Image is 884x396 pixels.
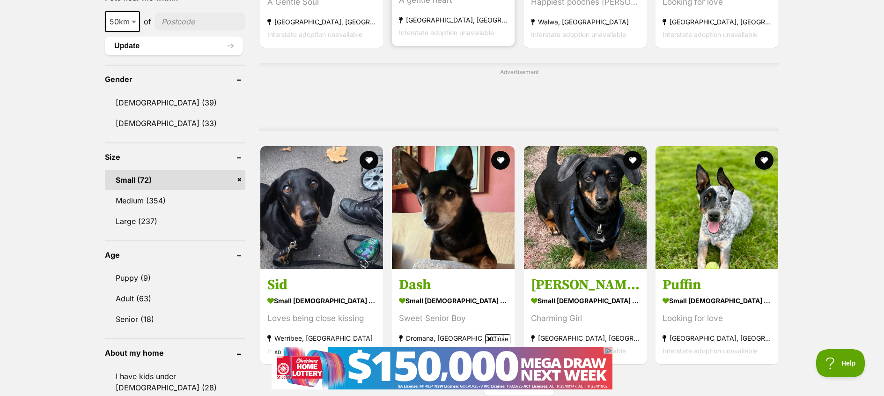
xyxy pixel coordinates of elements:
strong: [GEOGRAPHIC_DATA], [GEOGRAPHIC_DATA] [267,15,376,28]
strong: [GEOGRAPHIC_DATA], [GEOGRAPHIC_DATA] [663,331,771,344]
button: favourite [755,151,773,170]
span: Interstate adoption unavailable [663,346,758,354]
span: 50km [106,15,139,28]
a: [PERSON_NAME] small [DEMOGRAPHIC_DATA] Dog Charming Girl [GEOGRAPHIC_DATA], [GEOGRAPHIC_DATA] Int... [524,269,647,364]
h3: Dash [399,276,508,293]
strong: small [DEMOGRAPHIC_DATA] Dog [531,293,640,307]
span: 50km [105,11,140,32]
span: Interstate adoption unavailable [267,30,362,38]
iframe: Help Scout Beacon - Open [816,349,865,377]
a: Sid small [DEMOGRAPHIC_DATA] Dog Loves being close kissing Werribee, [GEOGRAPHIC_DATA] Interstate... [260,269,383,364]
a: Medium (354) [105,191,245,210]
span: Interstate adoption unavailable [531,346,626,354]
h3: Puffin [663,276,771,293]
span: Interstate adoption unavailable [531,30,626,38]
div: Charming Girl [531,312,640,324]
header: Gender [105,75,245,83]
strong: [GEOGRAPHIC_DATA], [GEOGRAPHIC_DATA] [399,14,508,26]
a: Senior (18) [105,309,245,329]
strong: Dromana, [GEOGRAPHIC_DATA] [399,331,508,344]
div: Advertisement [259,63,779,131]
header: Age [105,251,245,259]
strong: [GEOGRAPHIC_DATA], [GEOGRAPHIC_DATA] [663,15,771,28]
strong: Werribee, [GEOGRAPHIC_DATA] [267,331,376,344]
a: Dash small [DEMOGRAPHIC_DATA] Dog Sweet Senior Boy Dromana, [GEOGRAPHIC_DATA] Interstate adoption... [392,269,515,364]
span: AD [272,347,284,358]
div: Looking for love [663,312,771,324]
button: favourite [623,151,642,170]
nav: Pagination [259,373,779,396]
div: Loves being close kissing [267,312,376,324]
span: Close [485,334,510,344]
button: favourite [492,151,510,170]
span: Interstate adoption unavailable [663,30,758,38]
h3: Sid [267,276,376,293]
a: Large (237) [105,211,245,231]
header: Size [105,153,245,161]
a: Puppy (9) [105,268,245,288]
a: [DEMOGRAPHIC_DATA] (39) [105,93,245,112]
strong: small [DEMOGRAPHIC_DATA] Dog [663,293,771,307]
strong: Walwa, [GEOGRAPHIC_DATA] [531,15,640,28]
button: Update [105,37,243,55]
button: favourite [360,151,378,170]
span: Interstate adoption unavailable [267,346,362,354]
h3: [PERSON_NAME] [531,276,640,293]
a: Small (72) [105,170,245,190]
img: Puffin - Heeler Dog [656,146,778,269]
strong: small [DEMOGRAPHIC_DATA] Dog [399,293,508,307]
a: Puffin small [DEMOGRAPHIC_DATA] Dog Looking for love [GEOGRAPHIC_DATA], [GEOGRAPHIC_DATA] Interst... [656,269,778,364]
strong: small [DEMOGRAPHIC_DATA] Dog [267,293,376,307]
span: of [144,16,151,27]
img: Frankie - Dachshund (Miniature Smooth Haired) Dog [524,146,647,269]
strong: [GEOGRAPHIC_DATA], [GEOGRAPHIC_DATA] [531,331,640,344]
a: [DEMOGRAPHIC_DATA] (33) [105,113,245,133]
img: Sid - Dachshund (Miniature Smooth Haired) Dog [260,146,383,269]
input: postcode [155,13,245,30]
img: Dash - Dachshund Dog [392,146,515,269]
header: About my home [105,349,245,357]
a: Adult (63) [105,289,245,308]
div: Sweet Senior Boy [399,312,508,324]
span: Interstate adoption unavailable [399,29,494,37]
